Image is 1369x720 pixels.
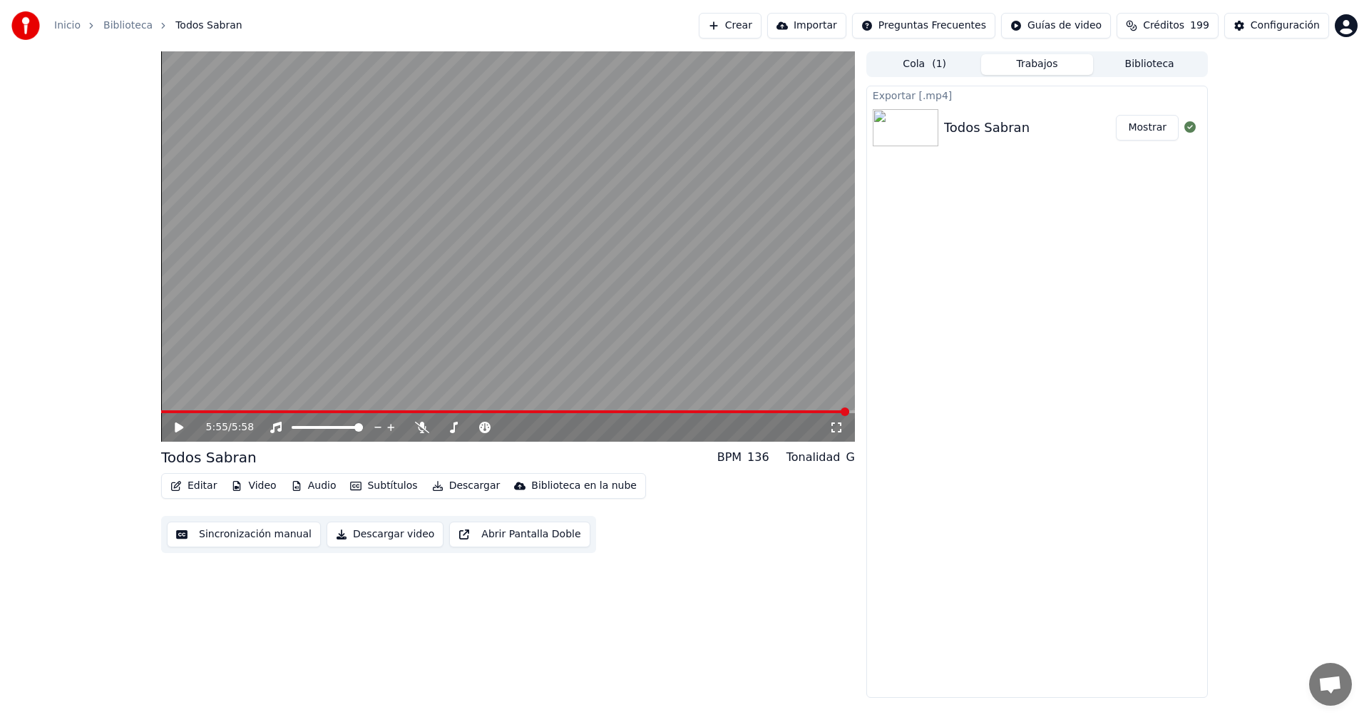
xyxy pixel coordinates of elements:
[1116,115,1179,141] button: Mostrar
[1251,19,1320,33] div: Configuración
[699,13,762,39] button: Crear
[747,449,769,466] div: 136
[1224,13,1329,39] button: Configuración
[1001,13,1111,39] button: Guías de video
[327,522,443,547] button: Descargar video
[167,522,321,547] button: Sincronización manual
[852,13,995,39] button: Preguntas Frecuentes
[868,54,981,75] button: Cola
[1309,663,1352,706] div: Open chat
[11,11,40,40] img: youka
[225,476,282,496] button: Video
[1093,54,1206,75] button: Biblioteca
[449,522,590,547] button: Abrir Pantalla Doble
[767,13,846,39] button: Importar
[846,449,854,466] div: G
[232,420,254,435] span: 5:58
[54,19,81,33] a: Inicio
[717,449,742,466] div: BPM
[206,420,228,435] span: 5:55
[1117,13,1219,39] button: Créditos199
[426,476,506,496] button: Descargar
[206,420,240,435] div: /
[103,19,153,33] a: Biblioteca
[531,479,637,493] div: Biblioteca en la nube
[54,19,242,33] nav: breadcrumb
[161,447,257,467] div: Todos Sabran
[867,86,1207,103] div: Exportar [.mp4]
[981,54,1094,75] button: Trabajos
[344,476,423,496] button: Subtítulos
[1143,19,1184,33] span: Créditos
[932,57,946,71] span: ( 1 )
[944,118,1030,138] div: Todos Sabran
[786,449,841,466] div: Tonalidad
[285,476,342,496] button: Audio
[1190,19,1209,33] span: 199
[165,476,222,496] button: Editar
[175,19,242,33] span: Todos Sabran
